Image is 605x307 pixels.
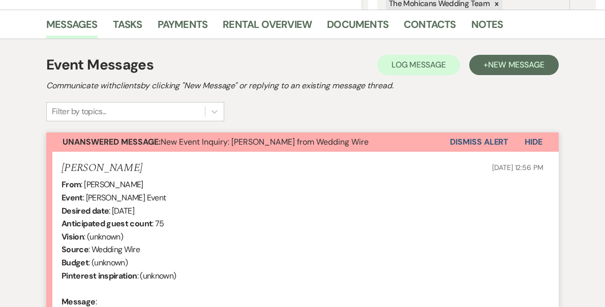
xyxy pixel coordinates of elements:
[62,270,137,281] b: Pinterest inspiration
[62,162,142,175] h5: [PERSON_NAME]
[469,55,559,75] button: +New Message
[63,137,161,147] strong: Unanswered Message:
[63,137,369,147] span: New Event Inquiry: [PERSON_NAME] from Wedding Wire
[62,296,96,307] b: Message
[46,132,450,152] button: Unanswered Message:New Event Inquiry: [PERSON_NAME] from Wedding Wire
[62,244,88,255] b: Source
[223,16,312,39] a: Rental Overview
[391,59,446,70] span: Log Message
[492,163,543,172] span: [DATE] 12:56 PM
[46,54,154,76] h1: Event Messages
[488,59,544,70] span: New Message
[62,179,81,190] b: From
[327,16,388,39] a: Documents
[46,16,98,39] a: Messages
[62,206,109,216] b: Desired date
[62,218,152,229] b: Anticipated guest count
[404,16,456,39] a: Contacts
[508,132,559,152] button: Hide
[158,16,208,39] a: Payments
[377,55,460,75] button: Log Message
[113,16,142,39] a: Tasks
[62,192,83,203] b: Event
[62,231,84,242] b: Vision
[450,132,508,152] button: Dismiss Alert
[62,257,88,268] b: Budget
[525,137,542,147] span: Hide
[46,80,559,92] h2: Communicate with clients by clicking "New Message" or replying to an existing message thread.
[52,106,106,118] div: Filter by topics...
[471,16,503,39] a: Notes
